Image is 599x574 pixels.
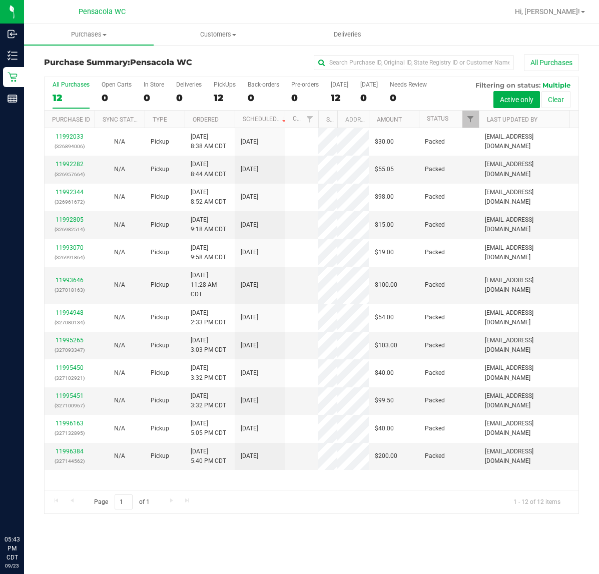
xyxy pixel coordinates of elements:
button: N/A [114,424,125,433]
span: Not Applicable [114,369,125,376]
th: Address [337,111,369,128]
span: [DATE] [241,396,258,405]
span: $30.00 [375,137,394,147]
span: [DATE] 3:32 PM CDT [191,391,226,410]
span: Pickup [151,220,169,230]
span: [DATE] 9:18 AM CDT [191,215,226,234]
span: $19.00 [375,248,394,257]
span: Not Applicable [114,281,125,288]
p: 05:43 PM CDT [5,535,20,562]
div: 0 [390,92,427,104]
a: 11992805 [56,216,84,223]
span: [DATE] 11:28 AM CDT [191,271,229,300]
span: [DATE] 8:38 AM CDT [191,132,226,151]
p: 09/23 [5,562,20,569]
button: N/A [114,192,125,202]
a: Filter [462,111,479,128]
a: 11995450 [56,364,84,371]
span: [DATE] [241,424,258,433]
span: Not Applicable [114,314,125,321]
a: 11992282 [56,161,84,168]
div: [DATE] [331,81,348,88]
span: Pickup [151,248,169,257]
button: Clear [541,91,570,108]
button: Active only [493,91,540,108]
a: Deliveries [283,24,412,45]
a: 11996163 [56,420,84,427]
a: Last Updated By [487,116,537,123]
span: [DATE] 2:33 PM CDT [191,308,226,327]
span: [EMAIL_ADDRESS][DOMAIN_NAME] [485,419,573,438]
span: Not Applicable [114,342,125,349]
div: Needs Review [390,81,427,88]
span: [DATE] 5:40 PM CDT [191,447,226,466]
button: N/A [114,313,125,322]
div: All Purchases [53,81,90,88]
span: Packed [425,368,445,378]
a: Amount [377,116,402,123]
button: N/A [114,368,125,378]
span: $98.00 [375,192,394,202]
button: N/A [114,248,125,257]
div: Open Carts [102,81,132,88]
span: [DATE] 9:58 AM CDT [191,243,226,262]
span: [DATE] [241,280,258,290]
div: 0 [144,92,164,104]
span: [DATE] [241,248,258,257]
p: (327093347) [51,345,89,355]
div: Deliveries [176,81,202,88]
a: Filter [302,111,318,128]
span: [DATE] [241,165,258,174]
p: (326982514) [51,225,89,234]
button: N/A [114,341,125,350]
div: Back-orders [248,81,279,88]
span: [DATE] [241,192,258,202]
span: [EMAIL_ADDRESS][DOMAIN_NAME] [485,215,573,234]
input: 1 [115,494,133,510]
p: (327080134) [51,318,89,327]
span: Not Applicable [114,397,125,404]
button: N/A [114,165,125,174]
span: Pickup [151,313,169,322]
span: [EMAIL_ADDRESS][DOMAIN_NAME] [485,243,573,262]
span: Pensacola WC [130,58,192,67]
span: Pickup [151,396,169,405]
span: $100.00 [375,280,397,290]
span: [DATE] 8:44 AM CDT [191,160,226,179]
div: 0 [176,92,202,104]
button: N/A [114,137,125,147]
span: Hi, [PERSON_NAME]! [515,8,580,16]
span: Pickup [151,341,169,350]
span: Multiple [542,81,570,89]
a: 11996384 [56,448,84,455]
a: Customer [293,115,324,122]
span: Packed [425,341,445,350]
a: State Registry ID [326,116,379,123]
p: (327018163) [51,285,89,295]
p: (326991864) [51,253,89,262]
iframe: Resource center [10,494,40,524]
a: Type [153,116,167,123]
span: $40.00 [375,368,394,378]
div: 0 [360,92,378,104]
span: Purchases [24,30,154,39]
div: 0 [248,92,279,104]
span: [DATE] [241,137,258,147]
span: Pickup [151,280,169,290]
span: $55.05 [375,165,394,174]
span: [EMAIL_ADDRESS][DOMAIN_NAME] [485,363,573,382]
button: N/A [114,396,125,405]
span: [EMAIL_ADDRESS][DOMAIN_NAME] [485,308,573,327]
a: Purchases [24,24,154,45]
span: $200.00 [375,451,397,461]
span: Packed [425,192,445,202]
span: Packed [425,137,445,147]
inline-svg: Retail [8,72,18,82]
span: Pensacola WC [79,8,126,16]
inline-svg: Inbound [8,29,18,39]
span: Page of 1 [86,494,158,510]
span: [DATE] 5:05 PM CDT [191,419,226,438]
a: 11992033 [56,133,84,140]
span: 1 - 12 of 12 items [505,494,568,509]
p: (327144562) [51,456,89,466]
